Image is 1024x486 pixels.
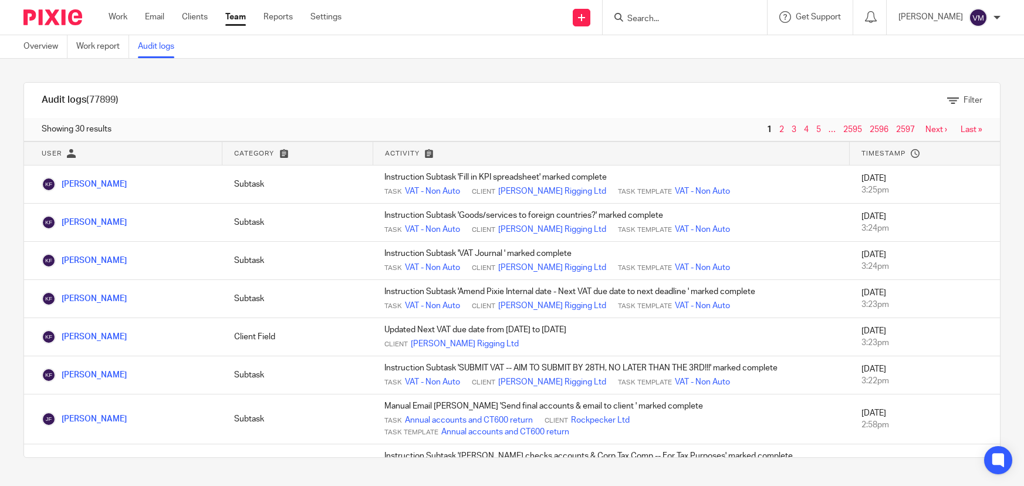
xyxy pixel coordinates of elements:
[42,218,127,227] a: [PERSON_NAME]
[405,376,460,388] a: VAT - Non Auto
[222,242,373,280] td: Subtask
[441,426,569,438] a: Annual accounts and CT600 return
[234,150,274,157] span: Category
[222,318,373,356] td: Client Field
[42,123,111,135] span: Showing 30 results
[373,166,849,204] td: Instruction Subtask 'Fill in KPI spreadsheet' marked complete
[861,222,988,234] div: 3:24pm
[764,123,775,137] span: 1
[310,11,342,23] a: Settings
[263,11,293,23] a: Reports
[42,371,127,379] a: [PERSON_NAME]
[571,414,630,426] a: Rockpecker Ltd
[969,8,988,27] img: svg%3E
[861,299,988,310] div: 3:23pm
[23,35,67,58] a: Overview
[961,126,982,134] a: Last »
[42,180,127,188] a: [PERSON_NAME]
[804,126,809,134] a: 4
[675,185,730,197] a: VAT - Non Auto
[898,11,963,23] p: [PERSON_NAME]
[792,126,796,134] a: 3
[42,412,56,426] img: Jill Fox
[405,185,460,197] a: VAT - Non Auto
[850,394,1000,444] td: [DATE]
[109,11,127,23] a: Work
[861,261,988,272] div: 3:24pm
[373,242,849,280] td: Instruction Subtask 'VAT Journal ' marked complete
[850,356,1000,394] td: [DATE]
[384,225,402,235] span: Task
[384,302,402,311] span: Task
[925,126,947,134] a: Next ›
[861,375,988,387] div: 3:22pm
[618,302,672,311] span: Task Template
[618,378,672,387] span: Task Template
[42,333,127,341] a: [PERSON_NAME]
[779,126,784,134] a: 2
[675,262,730,274] a: VAT - Non Auto
[42,150,62,157] span: User
[405,262,460,274] a: VAT - Non Auto
[373,318,849,356] td: Updated Next VAT due date from [DATE] to [DATE]
[42,368,56,382] img: Kirsty Flowerdew
[675,224,730,235] a: VAT - Non Auto
[222,356,373,394] td: Subtask
[850,280,1000,318] td: [DATE]
[384,378,402,387] span: Task
[472,187,495,197] span: Client
[373,356,849,394] td: Instruction Subtask 'SUBMIT VAT -- AIM TO SUBMIT BY 28TH, NO LATER THAN THE 3RD!!!' marked complete
[145,11,164,23] a: Email
[42,415,127,423] a: [PERSON_NAME]
[816,126,821,134] a: 5
[222,280,373,318] td: Subtask
[76,35,129,58] a: Work report
[861,419,988,431] div: 2:58pm
[23,9,82,25] img: Pixie
[675,376,730,388] a: VAT - Non Auto
[405,300,460,312] a: VAT - Non Auto
[373,280,849,318] td: Instruction Subtask 'Amend Pixie Internal date - Next VAT due date to next deadline ' marked comp...
[42,215,56,230] img: Kirsty Flowerdew
[861,184,988,196] div: 3:25pm
[618,225,672,235] span: Task Template
[545,416,568,426] span: Client
[861,337,988,349] div: 3:23pm
[498,300,606,312] a: [PERSON_NAME] Rigging Ltd
[373,394,849,444] td: Manual Email [PERSON_NAME] 'Send final accounts & email to client ' marked complete
[182,11,208,23] a: Clients
[405,224,460,235] a: VAT - Non Auto
[138,35,183,58] a: Audit logs
[861,150,905,157] span: Timestamp
[896,126,915,134] a: 2597
[618,264,672,273] span: Task Template
[472,302,495,311] span: Client
[384,428,438,437] span: Task Template
[385,150,420,157] span: Activity
[472,264,495,273] span: Client
[843,126,862,134] a: 2595
[384,264,402,273] span: Task
[472,378,495,387] span: Client
[870,126,888,134] a: 2596
[42,330,56,344] img: Kirsty Flowerdew
[826,123,839,137] span: …
[42,177,56,191] img: Kirsty Flowerdew
[764,125,982,134] nav: pager
[850,242,1000,280] td: [DATE]
[384,340,408,349] span: Client
[850,166,1000,204] td: [DATE]
[618,187,672,197] span: Task Template
[222,394,373,444] td: Subtask
[626,14,732,25] input: Search
[405,414,533,426] a: Annual accounts and CT600 return
[498,224,606,235] a: [PERSON_NAME] Rigging Ltd
[498,376,606,388] a: [PERSON_NAME] Rigging Ltd
[42,295,127,303] a: [PERSON_NAME]
[964,96,982,104] span: Filter
[796,13,841,21] span: Get Support
[384,416,402,426] span: Task
[222,166,373,204] td: Subtask
[384,187,402,197] span: Task
[850,204,1000,242] td: [DATE]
